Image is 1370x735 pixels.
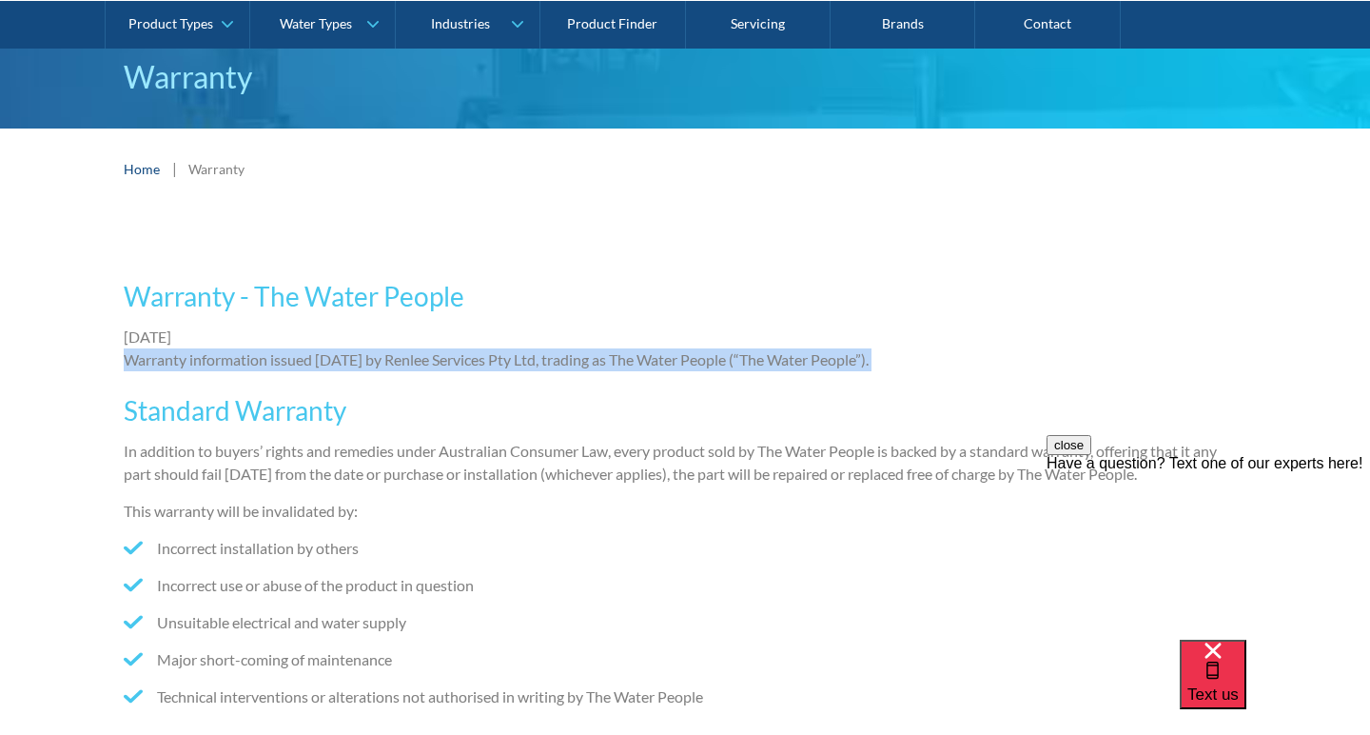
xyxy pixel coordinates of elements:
[1180,640,1370,735] iframe: podium webchat widget bubble
[169,157,179,180] div: |
[124,326,1246,371] p: [DATE] Warranty information issued [DATE] by Renlee Services Pty Ltd, trading as The Water People...
[1047,435,1370,664] iframe: podium webchat widget prompt
[124,685,1246,708] li: Technical interventions or alterations not authorised in writing by The Water People
[128,15,213,31] div: Product Types
[124,537,1246,560] li: Incorrect installation by others
[124,611,1246,634] li: Unsuitable electrical and water supply
[280,15,352,31] div: Water Types
[124,276,1246,316] h3: Warranty - The Water People
[188,159,245,179] div: Warranty
[124,574,1246,597] li: Incorrect use or abuse of the product in question
[124,390,1246,430] h3: Standard Warranty
[124,648,1246,671] li: Major short-coming of maintenance
[124,54,1246,100] h1: Warranty
[124,500,1246,523] p: This warranty will be invalidated by:
[124,159,160,179] a: Home
[124,440,1246,486] p: In addition to buyers’ rights and remedies under Australian Consumer Law, every product sold by T...
[431,15,490,31] div: Industries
